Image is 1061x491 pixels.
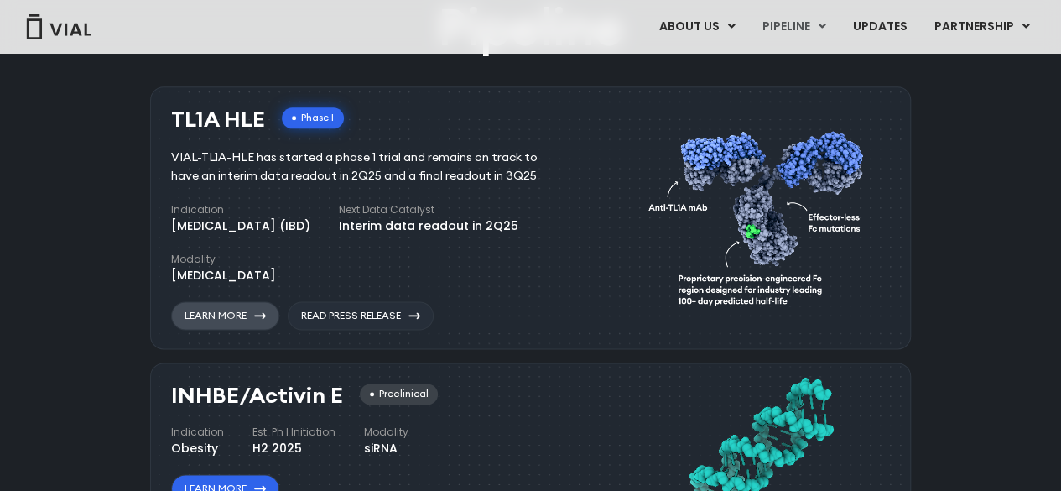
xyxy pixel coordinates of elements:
h4: Indication [171,425,224,440]
h3: INHBE/Activin E [171,384,343,408]
a: UPDATES [840,13,920,41]
h4: Est. Ph I Initiation [252,425,335,440]
div: Obesity [171,440,224,457]
div: [MEDICAL_DATA] [171,267,276,285]
a: ABOUT USMenu Toggle [646,13,748,41]
div: VIAL-TL1A-HLE has started a phase 1 trial and remains on track to have an interim data readout in... [171,149,563,185]
h3: TL1A HLE [171,107,265,132]
a: PIPELINEMenu Toggle [749,13,839,41]
div: Interim data readout in 2Q25 [339,217,518,235]
img: TL1A antibody diagram. [648,99,873,330]
a: Read Press Release [288,301,434,330]
div: siRNA [364,440,408,457]
img: Vial Logo [25,14,92,39]
h4: Modality [364,425,408,440]
a: PARTNERSHIPMenu Toggle [921,13,1043,41]
h4: Modality [171,252,276,267]
h4: Indication [171,202,310,217]
h4: Next Data Catalyst [339,202,518,217]
a: Learn More [171,301,279,330]
div: H2 2025 [252,440,335,457]
div: [MEDICAL_DATA] (IBD) [171,217,310,235]
div: Phase I [282,107,344,128]
div: Preclinical [360,384,438,405]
